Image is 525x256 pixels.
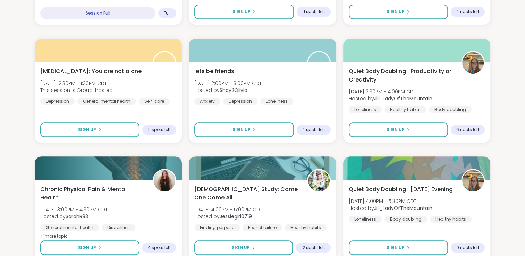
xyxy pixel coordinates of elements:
span: Sign Up [78,127,96,133]
span: [DATE] 2:00PM - 3:00PM CDT [194,80,262,87]
img: Jill_LadyOfTheMountain [462,52,484,74]
b: Jessiegirl0719 [220,213,252,220]
div: Healthy habits [384,106,426,113]
b: SarahR83 [66,213,88,220]
span: Hosted by [194,87,262,94]
span: Hosted by [349,205,432,212]
img: ShareWell [154,52,175,74]
div: Finding purpose [194,224,240,231]
span: 12 spots left [301,245,325,250]
div: Body doubling [429,106,472,113]
span: Quiet Body Doubling -[DATE] Evening [349,185,453,194]
span: [DATE] 3:00PM - 4:30PM CDT [40,206,108,213]
span: [DATE] 4:00PM - 5:30PM CDT [349,198,432,205]
span: Quiet Body Doubling- Productivity or Creativity [349,67,454,84]
span: lets be friends [194,67,234,76]
img: Jessiegirl0719 [308,170,330,191]
img: Shay2Olivia [308,52,330,74]
div: Depression [40,98,75,105]
span: This session is Group-hosted [40,87,113,94]
span: [DATE] 12:30PM - 1:30PM CDT [40,80,113,87]
div: Fear of failure [243,224,282,231]
div: Healthy habits [285,224,327,231]
span: [DATE] 4:00PM - 5:00PM CDT [194,206,262,213]
img: Jill_LadyOfTheMountain [462,170,484,191]
span: 4 spots left [148,245,171,250]
div: Healthy habits [430,216,472,223]
span: [DATE] 2:30PM - 4:00PM CDT [349,88,432,95]
span: [DEMOGRAPHIC_DATA] Study: Come One Come All [194,185,299,202]
span: 11 spots left [148,127,171,133]
div: Loneliness [349,216,382,223]
button: Sign Up [194,240,293,255]
div: Depression [223,98,257,105]
b: Shay2Olivia [220,87,247,94]
div: General mental health [40,224,99,231]
b: Jill_LadyOfTheMountain [374,95,432,102]
span: Sign Up [232,127,250,133]
div: Body doubling [384,216,427,223]
span: 4 spots left [456,9,479,15]
div: Loneliness [349,106,382,113]
span: 6 spots left [456,127,479,133]
button: Sign Up [349,5,448,19]
span: Sign Up [387,245,405,251]
span: Chronic Physical Pain & Mental Health [40,185,145,202]
span: Sign Up [232,245,250,251]
div: Session Full [40,7,155,19]
span: Hosted by [40,213,108,220]
div: Disabilities [102,224,135,231]
div: Loneliness [260,98,293,105]
span: [MEDICAL_DATA]: You are not alone [40,67,142,76]
div: General mental health [77,98,136,105]
button: Sign Up [40,240,139,255]
button: Sign Up [40,122,139,137]
span: Sign Up [78,245,96,251]
span: 11 spots left [302,9,325,15]
span: Hosted by [349,95,432,102]
button: Sign Up [194,5,294,19]
button: Sign Up [349,240,448,255]
div: Self-care [139,98,170,105]
button: Sign Up [194,122,294,137]
button: Sign Up [349,122,448,137]
span: Hosted by [194,213,262,220]
span: Full [164,10,171,16]
div: Anxiety [194,98,220,105]
span: Sign Up [387,9,405,15]
span: 4 spots left [302,127,325,133]
b: Jill_LadyOfTheMountain [374,205,432,212]
span: 9 spots left [456,245,479,250]
img: SarahR83 [154,170,175,191]
span: Sign Up [232,9,250,15]
span: Sign Up [387,127,405,133]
